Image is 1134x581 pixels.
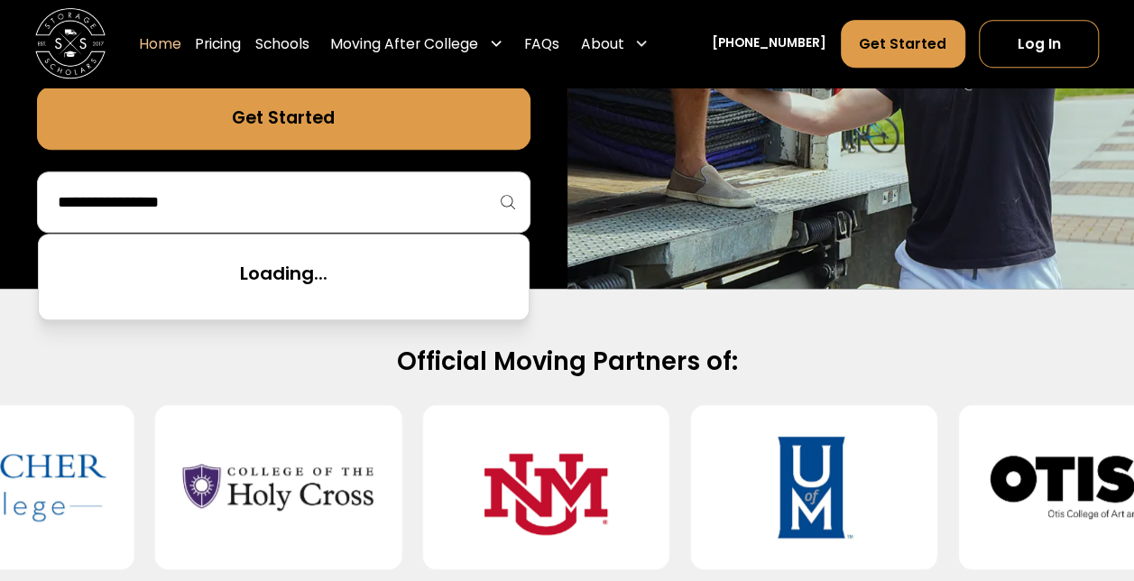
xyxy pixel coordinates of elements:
[330,33,478,54] div: Moving After College
[35,9,106,79] img: Storage Scholars main logo
[580,33,623,54] div: About
[574,19,656,69] div: About
[255,19,309,69] a: Schools
[719,420,909,556] img: University of Memphis
[841,20,965,68] a: Get Started
[37,87,530,150] a: Get Started
[524,19,559,69] a: FAQs
[195,19,241,69] a: Pricing
[57,346,1077,378] h2: Official Moving Partners of:
[451,420,641,556] img: University of New Mexico
[323,19,510,69] div: Moving After College
[979,20,1099,68] a: Log In
[139,19,181,69] a: Home
[712,35,826,54] a: [PHONE_NUMBER]
[183,420,373,556] img: College of the Holy Cross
